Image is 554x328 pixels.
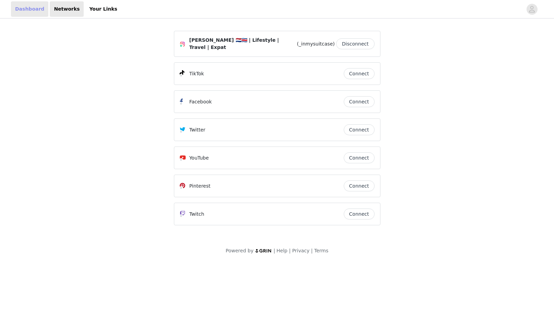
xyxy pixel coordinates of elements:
span: | [289,248,291,253]
button: Connect [344,68,375,79]
a: Networks [50,1,84,17]
p: Facebook [189,98,212,105]
span: [PERSON_NAME] 🇳🇱🇨🇷 | Lifestyle | Travel | Expat [189,37,296,51]
button: Connect [344,180,375,191]
button: Connect [344,209,375,219]
p: YouTube [189,154,209,162]
p: Twitter [189,126,205,134]
button: Connect [344,96,375,107]
div: avatar [529,4,535,15]
span: Powered by [226,248,254,253]
button: Connect [344,124,375,135]
p: Pinterest [189,182,211,190]
img: Instagram Icon [180,41,185,47]
span: (_inmysuitcase) [297,40,334,48]
a: Your Links [85,1,121,17]
a: Help [276,248,287,253]
a: Terms [314,248,328,253]
p: TikTok [189,70,204,77]
a: Privacy [292,248,310,253]
a: Dashboard [11,1,48,17]
button: Connect [344,152,375,163]
span: | [311,248,313,253]
span: | [273,248,275,253]
button: Disconnect [336,38,375,49]
img: logo [255,249,272,253]
p: Twitch [189,211,204,218]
